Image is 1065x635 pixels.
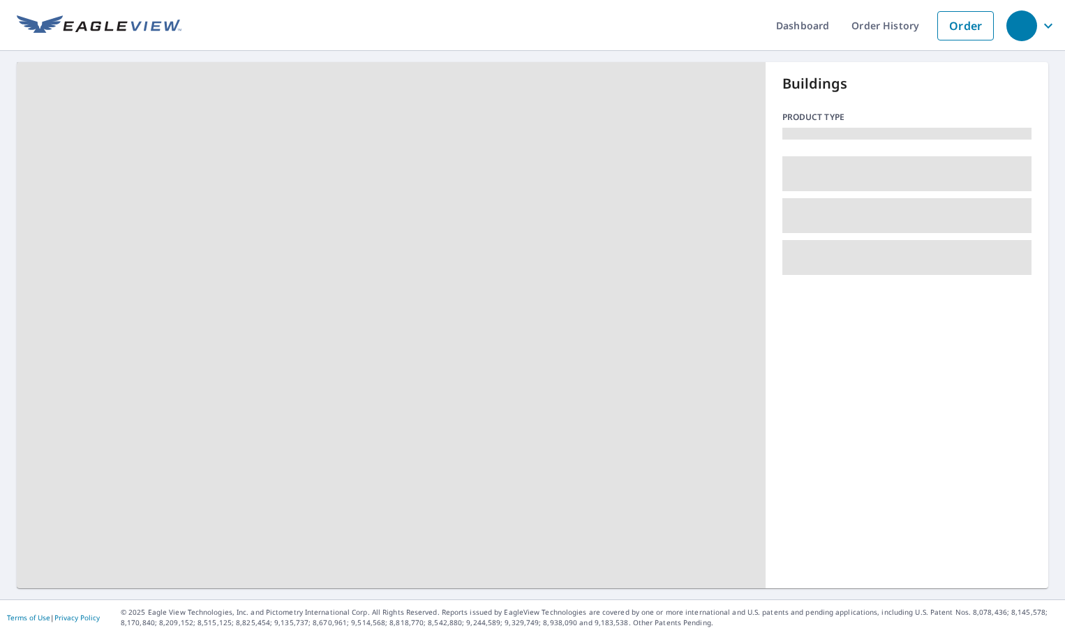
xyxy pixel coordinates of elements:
p: | [7,613,100,622]
a: Terms of Use [7,613,50,622]
p: © 2025 Eagle View Technologies, Inc. and Pictometry International Corp. All Rights Reserved. Repo... [121,607,1058,628]
p: Buildings [782,73,1032,94]
img: EV Logo [17,15,181,36]
p: Product type [782,111,1032,124]
a: Order [937,11,994,40]
a: Privacy Policy [54,613,100,622]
